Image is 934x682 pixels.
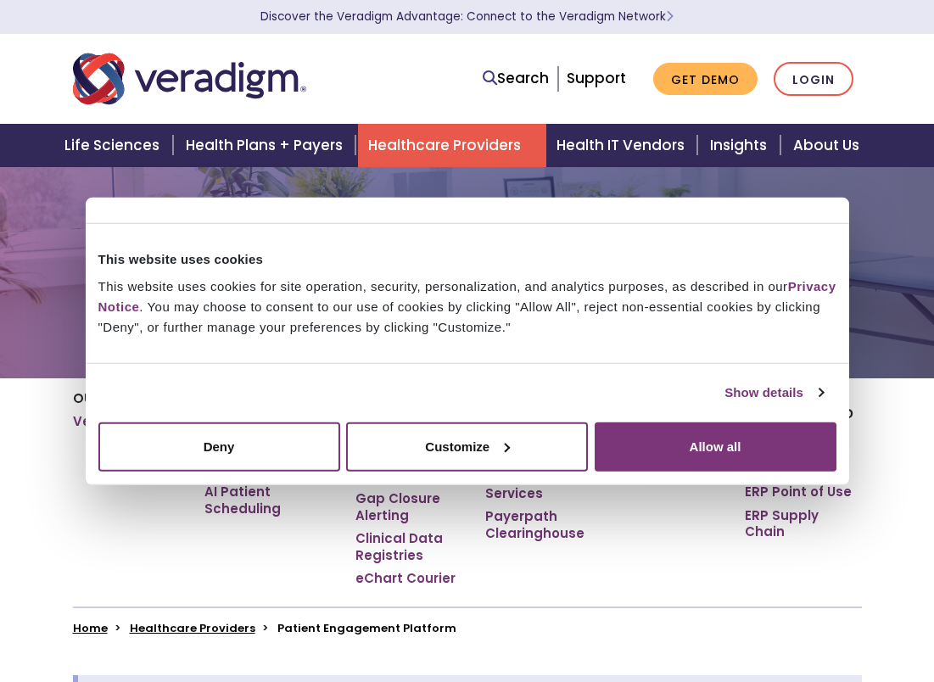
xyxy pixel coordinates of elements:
a: Life Sciences [54,124,175,167]
a: Payerpath Clearinghouse [485,508,584,541]
a: Login [774,62,853,97]
a: Insights [700,124,782,167]
a: Clinical Data Registries [355,530,460,563]
a: Support [567,68,626,88]
a: eChart Courier [355,570,456,587]
a: Health Plans + Payers [176,124,358,167]
a: Home [73,620,108,636]
a: Search [483,67,549,90]
a: ERP Supply Chain [745,507,862,540]
a: Coding Services [485,468,584,501]
a: Gap Closure Alerting [355,490,460,523]
button: Customize [346,422,588,471]
span: Learn More [666,8,674,25]
div: This website uses cookies for site operation, security, personalization, and analytics purposes, ... [98,276,836,337]
a: Veradigm Suite [73,413,179,430]
button: Allow all [595,422,836,471]
a: Get Demo [653,63,758,96]
a: ERP Point of Use [745,484,852,500]
div: This website uses cookies [98,249,836,270]
a: Health IT Vendors [546,124,700,167]
a: Discover the Veradigm Advantage: Connect to the Veradigm NetworkLearn More [260,8,674,25]
img: Veradigm logo [73,51,306,107]
button: Deny [98,422,340,471]
a: Healthcare Providers [130,620,255,636]
a: AI Patient Scheduling [204,484,330,517]
a: Privacy Notice [98,278,836,313]
a: Show details [724,383,823,403]
a: About Us [783,124,880,167]
a: Healthcare Providers [358,124,546,167]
